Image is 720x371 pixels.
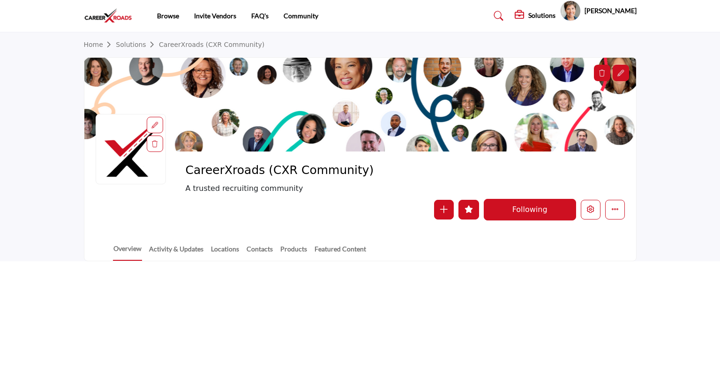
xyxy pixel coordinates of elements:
h5: Solutions [528,11,555,20]
img: site Logo [84,8,137,23]
a: Activity & Updates [149,244,204,260]
a: Solutions [116,41,159,48]
a: Overview [113,243,142,261]
div: Solutions [515,10,555,22]
a: Invite Vendors [194,12,236,20]
a: Home [84,41,116,48]
a: Featured Content [314,244,367,260]
a: Browse [157,12,179,20]
button: More details [605,200,625,220]
a: Community [284,12,318,20]
a: CareerXroads (CXR Community) [159,41,264,48]
span: CareerXroads (CXR Community) [185,163,397,178]
div: Aspect Ratio:6:1,Size:1200x200px [613,65,629,81]
a: Search [485,8,510,23]
div: Aspect Ratio:1:1,Size:400x400px [147,117,163,133]
button: Show hide supplier dropdown [560,0,581,21]
a: FAQ's [251,12,269,20]
button: Edit company [581,200,600,220]
button: Following [484,199,576,220]
span: A trusted recruiting community [185,183,485,194]
h5: [PERSON_NAME] [585,6,637,15]
a: Locations [210,244,240,260]
button: Like [458,200,479,220]
a: Products [280,244,307,260]
a: Contacts [246,244,273,260]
